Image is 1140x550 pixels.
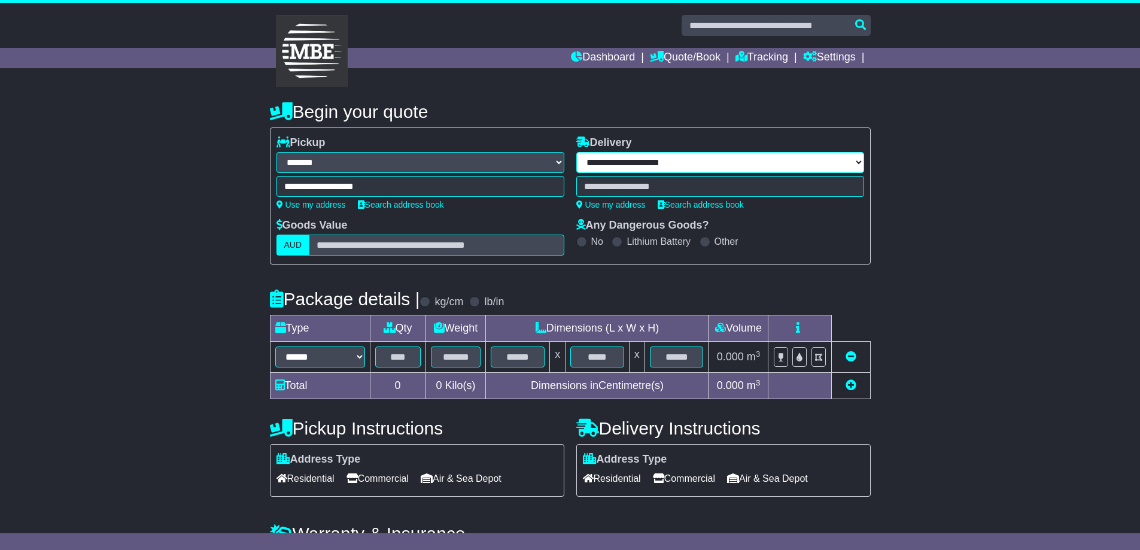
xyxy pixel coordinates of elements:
span: Commercial [653,469,715,488]
td: Total [270,373,370,399]
label: No [591,236,603,247]
h4: Delivery Instructions [576,418,871,438]
td: x [629,342,645,373]
td: Dimensions in Centimetre(s) [486,373,709,399]
a: Remove this item [846,351,856,363]
label: kg/cm [434,296,463,309]
a: Quote/Book [650,48,721,68]
td: x [550,342,566,373]
a: Dashboard [571,48,635,68]
label: Address Type [583,453,667,466]
a: Use my address [276,200,346,209]
span: Residential [583,469,641,488]
span: m [747,379,761,391]
a: Search address book [358,200,444,209]
a: Search address book [658,200,744,209]
label: AUD [276,235,310,256]
a: Add new item [846,379,856,391]
label: Address Type [276,453,361,466]
label: Any Dangerous Goods? [576,219,709,232]
label: Goods Value [276,219,348,232]
a: Tracking [735,48,788,68]
td: Weight [425,315,486,342]
a: Use my address [576,200,646,209]
h4: Pickup Instructions [270,418,564,438]
span: 0 [436,379,442,391]
td: Qty [370,315,425,342]
span: Residential [276,469,335,488]
h4: Warranty & Insurance [270,524,871,543]
label: lb/in [484,296,504,309]
td: Dimensions (L x W x H) [486,315,709,342]
td: 0 [370,373,425,399]
h4: Begin your quote [270,102,871,121]
td: Volume [709,315,768,342]
span: Commercial [346,469,409,488]
a: Settings [803,48,856,68]
label: Other [715,236,738,247]
label: Pickup [276,136,326,150]
h4: Package details | [270,289,420,309]
span: 0.000 [717,351,744,363]
span: Air & Sea Depot [727,469,808,488]
td: Type [270,315,370,342]
span: Air & Sea Depot [421,469,501,488]
span: 0.000 [717,379,744,391]
td: Kilo(s) [425,373,486,399]
sup: 3 [756,378,761,387]
span: m [747,351,761,363]
label: Lithium Battery [627,236,691,247]
sup: 3 [756,350,761,358]
label: Delivery [576,136,632,150]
